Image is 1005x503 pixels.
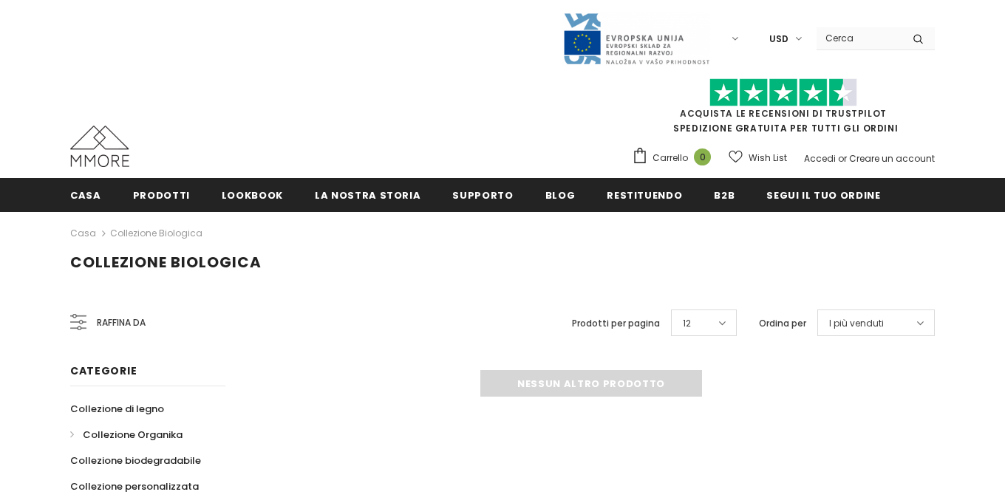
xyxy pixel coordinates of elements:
a: Casa [70,178,101,211]
a: Creare un account [849,152,935,165]
a: Carrello 0 [632,147,718,169]
a: supporto [452,178,513,211]
a: Collezione biodegradabile [70,448,201,473]
span: Categorie [70,363,137,378]
span: Lookbook [222,188,283,202]
a: Accedi [804,152,836,165]
span: Collezione biodegradabile [70,454,201,468]
a: Casa [70,225,96,242]
span: Wish List [749,151,787,165]
label: Prodotti per pagina [572,316,660,331]
a: Collezione di legno [70,396,164,422]
label: Ordina per [759,316,806,331]
span: Collezione Organika [83,428,183,442]
a: Javni Razpis [562,32,710,44]
span: USD [769,32,788,47]
img: Javni Razpis [562,12,710,66]
a: Collezione Organika [70,422,183,448]
span: or [838,152,847,165]
a: Wish List [729,145,787,171]
span: Casa [70,188,101,202]
span: I più venduti [829,316,884,331]
a: Restituendo [607,178,682,211]
a: Prodotti [133,178,190,211]
a: Segui il tuo ordine [766,178,880,211]
span: Raffina da [97,315,146,331]
a: Blog [545,178,576,211]
span: Prodotti [133,188,190,202]
a: Acquista le recensioni di TrustPilot [680,107,887,120]
span: Collezione di legno [70,402,164,416]
a: B2B [714,178,735,211]
img: Fidati di Pilot Stars [709,78,857,107]
span: supporto [452,188,513,202]
span: 12 [683,316,691,331]
span: Collezione personalizzata [70,479,199,493]
span: Restituendo [607,188,682,202]
span: Collezione biologica [70,252,262,273]
span: 0 [694,148,711,165]
span: Carrello [653,151,688,165]
img: Casi MMORE [70,126,129,167]
input: Search Site [817,27,902,49]
span: La nostra storia [315,188,420,202]
a: Collezione personalizzata [70,473,199,499]
span: SPEDIZIONE GRATUITA PER TUTTI GLI ORDINI [632,85,935,134]
a: Lookbook [222,178,283,211]
span: Blog [545,188,576,202]
a: La nostra storia [315,178,420,211]
span: Segui il tuo ordine [766,188,880,202]
span: B2B [714,188,735,202]
a: Collezione biologica [110,227,202,239]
